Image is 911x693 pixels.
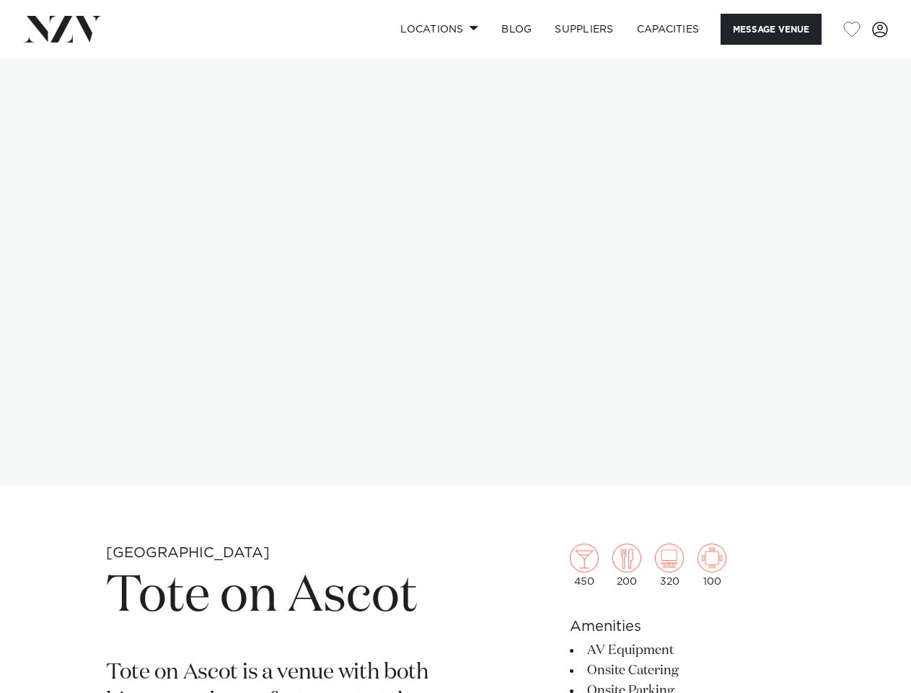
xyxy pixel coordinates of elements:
[612,544,641,587] div: 200
[697,544,726,587] div: 100
[655,544,684,587] div: 320
[23,16,102,42] img: nzv-logo.png
[490,14,543,45] a: BLOG
[570,544,599,587] div: 450
[697,544,726,572] img: meeting.png
[570,616,805,637] h6: Amenities
[106,546,270,560] small: [GEOGRAPHIC_DATA]
[612,544,641,572] img: dining.png
[625,14,711,45] a: Capacities
[570,544,599,572] img: cocktail.png
[543,14,625,45] a: SUPPLIERS
[570,640,805,661] li: AV Equipment
[106,564,467,630] h1: Tote on Ascot
[570,661,805,681] li: Onsite Catering
[721,14,822,45] button: Message Venue
[655,544,684,572] img: theatre.png
[389,14,490,45] a: Locations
